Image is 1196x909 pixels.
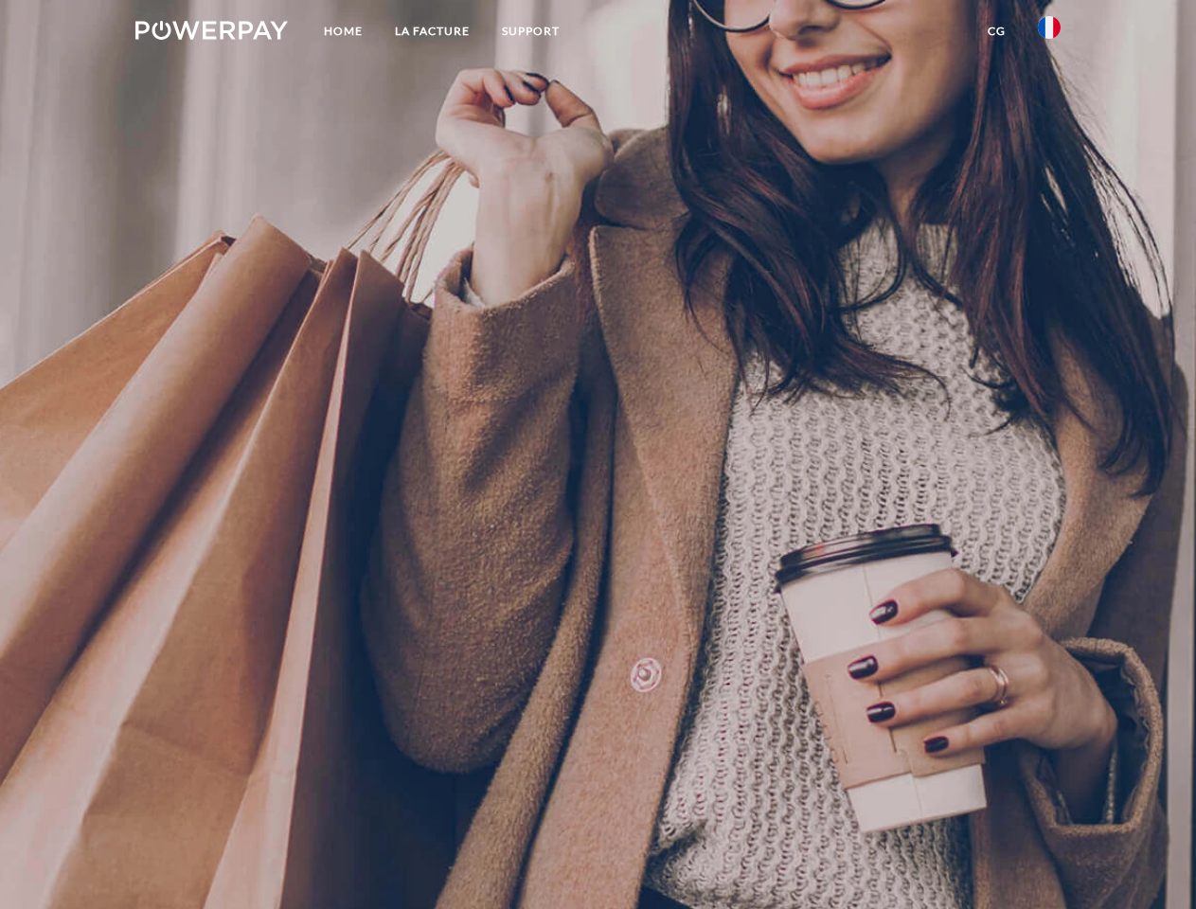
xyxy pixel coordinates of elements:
[972,14,1022,48] a: CG
[486,14,576,48] a: Support
[135,21,288,40] img: logo-powerpay-white.svg
[1038,16,1061,39] img: fr
[379,14,486,48] a: LA FACTURE
[308,14,379,48] a: Home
